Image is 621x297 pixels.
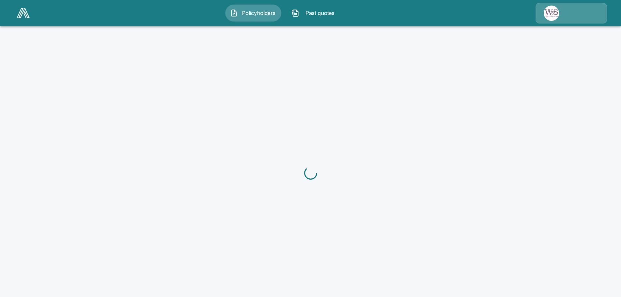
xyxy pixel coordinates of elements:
[287,5,343,22] button: Past quotes IconPast quotes
[225,5,281,22] button: Policyholders IconPolicyholders
[230,9,238,17] img: Policyholders Icon
[17,8,30,18] img: AA Logo
[291,9,299,17] img: Past quotes Icon
[302,9,338,17] span: Past quotes
[241,9,276,17] span: Policyholders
